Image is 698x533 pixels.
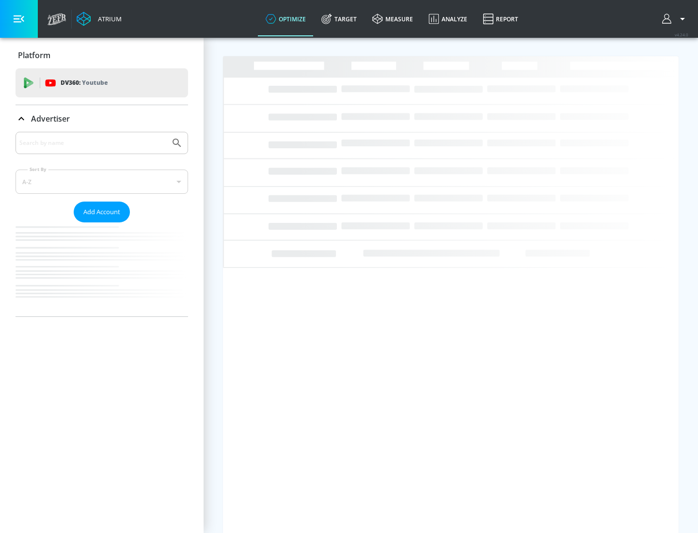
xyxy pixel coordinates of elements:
[83,206,120,218] span: Add Account
[365,1,421,36] a: measure
[31,113,70,124] p: Advertiser
[19,137,166,149] input: Search by name
[16,68,188,97] div: DV360: Youtube
[77,12,122,26] a: Atrium
[16,222,188,316] nav: list of Advertiser
[82,78,108,88] p: Youtube
[421,1,475,36] a: Analyze
[258,1,314,36] a: optimize
[314,1,365,36] a: Target
[475,1,526,36] a: Report
[16,105,188,132] div: Advertiser
[74,202,130,222] button: Add Account
[16,170,188,194] div: A-Z
[16,42,188,69] div: Platform
[675,32,688,37] span: v 4.24.0
[28,166,48,172] label: Sort By
[61,78,108,88] p: DV360:
[18,50,50,61] p: Platform
[16,132,188,316] div: Advertiser
[94,15,122,23] div: Atrium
